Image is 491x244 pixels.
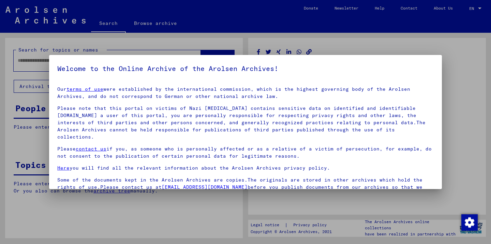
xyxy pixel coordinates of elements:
[57,164,434,172] p: you will find all the relevant information about the Arolsen Archives privacy policy.
[57,176,434,198] p: Some of the documents kept in the Arolsen Archives are copies.The originals are stored in other a...
[57,63,434,74] h5: Welcome to the Online Archive of the Arolsen Archives!
[162,184,248,190] a: [EMAIL_ADDRESS][DOMAIN_NAME]
[57,105,434,141] p: Please note that this portal on victims of Nazi [MEDICAL_DATA] contains sensitive data on identif...
[461,214,478,231] img: Change consent
[57,165,70,171] a: Here
[57,145,434,160] p: Please if you, as someone who is personally affected or as a relative of a victim of persecution,...
[57,86,434,100] p: Our were established by the international commission, which is the highest governing body of the ...
[76,146,106,152] a: contact us
[66,86,103,92] a: terms of use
